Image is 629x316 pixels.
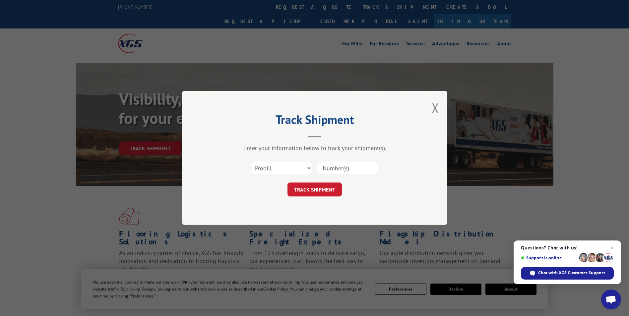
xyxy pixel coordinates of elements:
[521,267,614,280] span: Chat with XGS Customer Support
[287,183,342,197] button: TRACK SHIPMENT
[601,290,621,309] a: Open chat
[215,144,414,152] div: Enter your information below to track your shipment(s).
[432,99,439,117] button: Close modal
[538,270,605,276] span: Chat with XGS Customer Support
[215,115,414,128] h2: Track Shipment
[317,161,378,175] input: Number(s)
[521,255,577,260] span: Support is online
[521,245,614,250] span: Questions? Chat with us!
